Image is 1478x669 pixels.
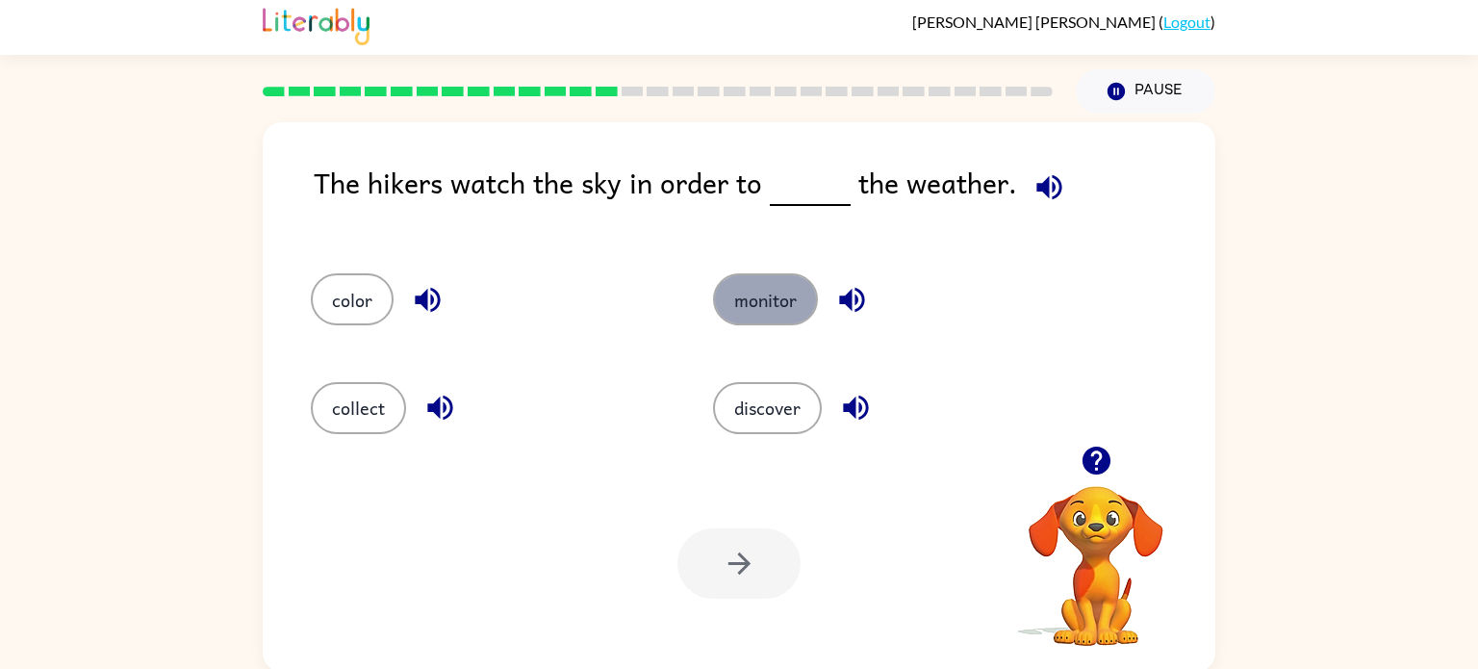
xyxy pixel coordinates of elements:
button: discover [713,382,822,434]
a: Logout [1163,13,1210,31]
img: Literably [263,3,369,45]
button: color [311,273,394,325]
button: collect [311,382,406,434]
div: ( ) [912,13,1215,31]
video: Your browser must support playing .mp4 files to use Literably. Please try using another browser. [1000,456,1192,649]
span: [PERSON_NAME] [PERSON_NAME] [912,13,1159,31]
button: monitor [713,273,818,325]
button: Pause [1076,69,1215,114]
div: The hikers watch the sky in order to the weather. [314,161,1215,235]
